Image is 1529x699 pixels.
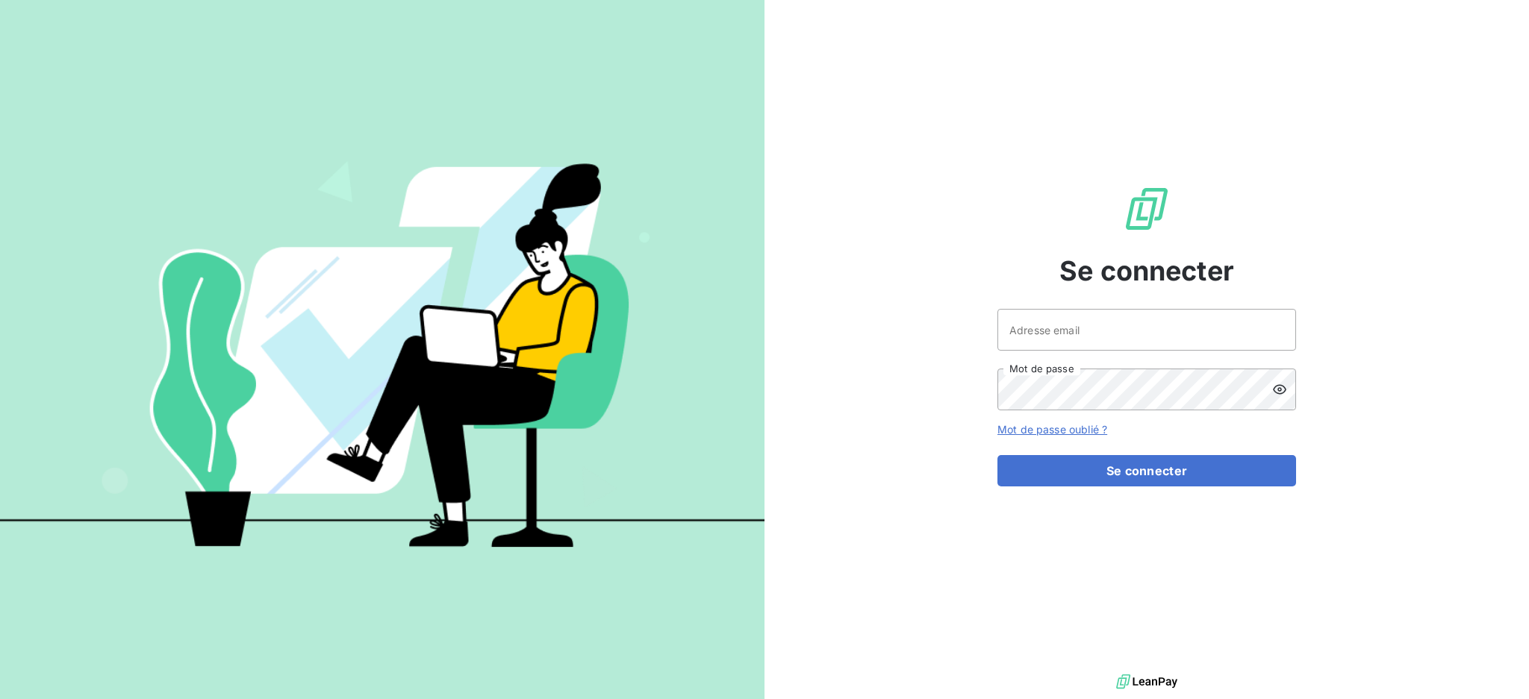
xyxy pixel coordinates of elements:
a: Mot de passe oublié ? [997,423,1107,436]
img: Logo LeanPay [1123,185,1171,233]
span: Se connecter [1059,251,1234,291]
input: placeholder [997,309,1296,351]
img: logo [1116,671,1177,693]
button: Se connecter [997,455,1296,486]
